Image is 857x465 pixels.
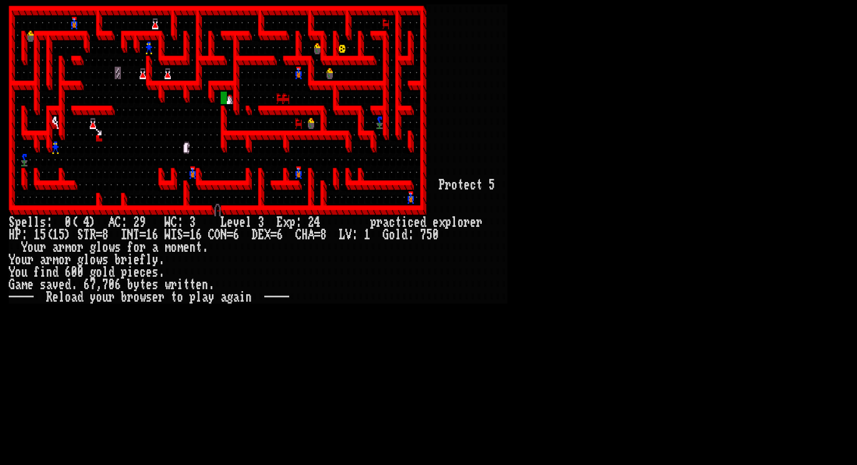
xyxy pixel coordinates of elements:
[233,229,239,241] div: 6
[158,254,165,266] div: .
[171,279,177,291] div: r
[71,241,77,254] div: o
[59,241,65,254] div: r
[65,216,71,229] div: 0
[295,229,302,241] div: C
[21,266,27,279] div: u
[140,254,146,266] div: f
[352,229,358,241] div: :
[102,266,108,279] div: l
[59,291,65,304] div: l
[395,216,401,229] div: t
[395,229,401,241] div: l
[401,216,408,229] div: i
[46,216,52,229] div: :
[140,229,146,241] div: =
[221,291,227,304] div: a
[314,216,320,229] div: 4
[15,254,21,266] div: o
[121,291,127,304] div: b
[108,216,115,229] div: A
[470,179,476,191] div: c
[102,229,108,241] div: 8
[389,229,395,241] div: o
[34,266,40,279] div: f
[71,216,77,229] div: (
[451,216,457,229] div: l
[140,279,146,291] div: t
[127,291,133,304] div: r
[283,216,289,229] div: x
[71,266,77,279] div: 0
[202,241,208,254] div: .
[152,279,158,291] div: s
[27,216,34,229] div: l
[189,216,196,229] div: 3
[40,241,46,254] div: r
[90,216,96,229] div: )
[227,229,233,241] div: =
[158,291,165,304] div: r
[15,291,21,304] div: -
[420,216,426,229] div: d
[115,279,121,291] div: 6
[451,179,457,191] div: o
[108,241,115,254] div: w
[476,216,482,229] div: r
[127,254,133,266] div: i
[457,179,464,191] div: t
[339,229,345,241] div: L
[165,216,171,229] div: W
[433,216,439,229] div: e
[189,241,196,254] div: n
[96,266,102,279] div: o
[177,291,183,304] div: o
[383,229,389,241] div: G
[295,216,302,229] div: :
[464,179,470,191] div: e
[152,241,158,254] div: a
[171,241,177,254] div: o
[40,254,46,266] div: a
[165,229,171,241] div: W
[489,179,495,191] div: 5
[133,241,140,254] div: o
[27,279,34,291] div: e
[196,279,202,291] div: e
[146,291,152,304] div: s
[34,229,40,241] div: 1
[65,291,71,304] div: o
[59,254,65,266] div: o
[152,266,158,279] div: s
[21,279,27,291] div: m
[115,216,121,229] div: C
[445,179,451,191] div: r
[52,241,59,254] div: a
[46,266,52,279] div: n
[52,266,59,279] div: d
[102,279,108,291] div: 7
[9,229,15,241] div: H
[84,254,90,266] div: l
[252,229,258,241] div: D
[183,241,189,254] div: e
[65,241,71,254] div: m
[233,291,239,304] div: a
[115,241,121,254] div: s
[308,229,314,241] div: A
[77,291,84,304] div: d
[140,241,146,254] div: r
[96,229,102,241] div: =
[84,279,90,291] div: 6
[370,216,376,229] div: p
[439,179,445,191] div: P
[40,279,46,291] div: s
[84,216,90,229] div: 4
[277,229,283,241] div: 6
[426,229,433,241] div: 5
[102,291,108,304] div: u
[202,291,208,304] div: a
[52,254,59,266] div: m
[158,266,165,279] div: .
[470,216,476,229] div: e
